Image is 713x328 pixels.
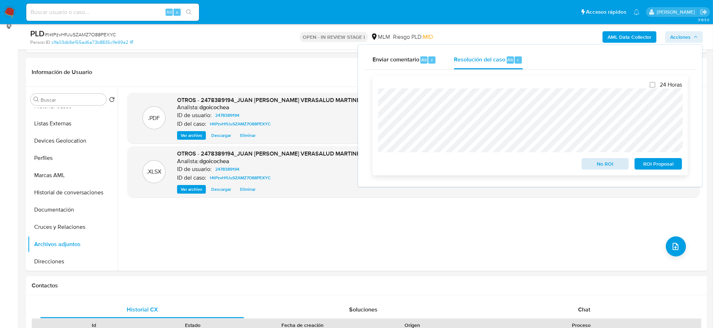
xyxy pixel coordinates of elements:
[454,55,505,64] span: Resolución del caso
[300,32,368,42] p: OPEN - IN REVIEW STAGE I
[640,159,677,169] span: ROI Proposal
[199,104,229,111] h6: dgoicochea
[51,39,133,46] a: c1fa03db9e155ad6a73b8835c1fe99a2
[199,158,229,165] h6: dgoicochea
[700,8,708,16] a: Salir
[212,111,242,120] a: 2478389194
[32,282,701,289] h1: Contactos
[28,236,118,253] button: Archivos adjuntos
[28,132,118,149] button: Devices Geolocation
[586,8,626,16] span: Accesos rápidos
[28,201,118,218] button: Documentación
[28,184,118,201] button: Historial de conversaciones
[698,17,709,23] span: 3.163.0
[650,82,655,88] input: 24 Horas
[177,158,199,165] p: Analista:
[177,104,199,111] p: Analista:
[582,158,629,170] button: No ROI
[147,168,162,176] p: .XLSX
[421,56,427,63] span: Alt
[240,132,256,139] span: Eliminar
[215,111,239,120] span: 2478389194
[608,31,651,43] b: AML Data Collector
[41,97,103,103] input: Buscar
[177,166,212,173] p: ID de usuario:
[212,165,242,174] a: 2478389194
[207,120,274,128] a: t4tPzvHfUuSZAMZ7O88PEXYC
[431,56,433,63] span: c
[635,158,682,170] button: ROI Proposal
[177,174,206,181] p: ID del caso:
[177,149,391,158] span: OTROS - 2478389194_JUAN [PERSON_NAME] VERASALUD MARTINEZ_SEP2025
[28,149,118,167] button: Perfiles
[177,120,206,128] p: ID del caso:
[603,31,656,43] button: AML Data Collector
[26,8,199,17] input: Buscar usuario o caso...
[207,174,274,182] a: t4tPzvHfUuSZAMZ7O88PEXYC
[32,69,92,76] h1: Información de Usuario
[177,96,391,104] span: OTROS - 2478389194_JUAN [PERSON_NAME] VERASALUD MARTINEZ_SEP2025
[177,131,206,140] button: Ver archivo
[109,97,115,105] button: Volver al orden por defecto
[371,33,390,41] div: MLM
[423,33,433,41] span: MID
[670,31,691,43] span: Acciones
[181,132,202,139] span: Ver archivo
[210,174,271,182] span: t4tPzvHfUuSZAMZ7O88PEXYC
[236,185,259,194] button: Eliminar
[177,185,206,194] button: Ver archivo
[633,9,640,15] a: Notificaciones
[28,253,118,270] button: Direcciones
[517,56,519,63] span: r
[211,186,231,193] span: Descargar
[393,33,433,41] span: Riesgo PLD:
[28,115,118,132] button: Listas Externas
[45,31,116,38] span: # t4tPzvHfUuSZAMZ7O88PEXYC
[211,132,231,139] span: Descargar
[208,131,235,140] button: Descargar
[240,186,256,193] span: Eliminar
[373,55,419,64] span: Enviar comentario
[148,114,160,122] p: .PDF
[349,305,378,314] span: Soluciones
[587,159,624,169] span: No ROI
[236,131,259,140] button: Eliminar
[127,305,158,314] span: Historial CX
[208,185,235,194] button: Descargar
[181,7,196,17] button: search-icon
[28,167,118,184] button: Marcas AML
[666,236,686,257] button: upload-file
[181,186,202,193] span: Ver archivo
[166,9,172,15] span: Alt
[177,112,212,119] p: ID de usuario:
[30,39,50,46] b: Person ID
[507,56,513,63] span: Alt
[660,81,682,88] span: 24 Horas
[657,9,698,15] p: dalia.goicochea@mercadolibre.com.mx
[30,28,45,39] b: PLD
[28,218,118,236] button: Cruces y Relaciones
[578,305,590,314] span: Chat
[215,165,239,174] span: 2478389194
[210,120,271,128] span: t4tPzvHfUuSZAMZ7O88PEXYC
[176,9,178,15] span: s
[33,97,39,102] button: Buscar
[665,31,703,43] button: Acciones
